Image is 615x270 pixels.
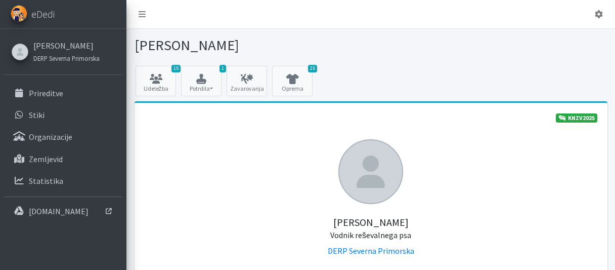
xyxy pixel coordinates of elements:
small: DERP Severna Primorska [33,54,100,62]
p: Stiki [29,110,45,120]
a: Prireditve [4,83,122,103]
a: Statistika [4,171,122,191]
a: Zavarovanja [227,66,267,96]
p: [DOMAIN_NAME] [29,206,89,216]
h1: [PERSON_NAME] [135,36,367,54]
h5: [PERSON_NAME] [145,204,597,241]
img: eDedi [11,5,27,22]
p: Organizacije [29,132,72,142]
button: 1 Potrdila [181,66,222,96]
a: Stiki [4,105,122,125]
span: 1 [219,65,226,72]
small: Vodnik reševalnega psa [330,230,411,240]
a: DERP Severna Primorska [328,246,414,256]
p: Zemljevid [29,154,63,164]
a: [DOMAIN_NAME] [4,201,122,221]
a: DERP Severna Primorska [33,52,100,64]
p: Prireditve [29,88,63,98]
a: [PERSON_NAME] [33,40,100,52]
a: 15 Udeležba [136,66,176,96]
a: KNZV2025 [556,113,597,123]
a: Organizacije [4,127,122,147]
span: 15 [171,65,181,72]
p: Statistika [29,176,63,186]
span: 25 [308,65,317,72]
a: 25 Oprema [272,66,313,96]
span: eDedi [31,7,55,22]
a: Zemljevid [4,149,122,169]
